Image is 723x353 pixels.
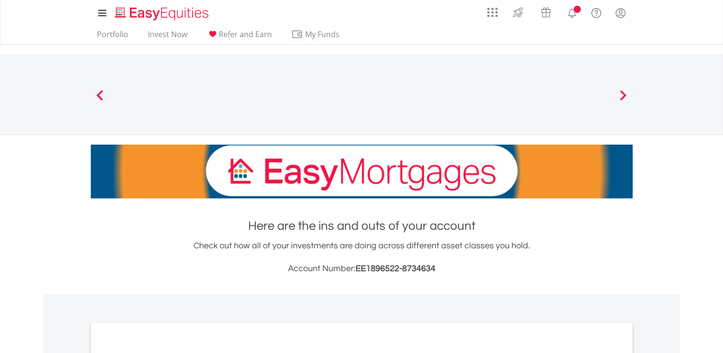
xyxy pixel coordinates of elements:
[356,264,435,273] span: EE1896522-8734634
[91,262,633,275] h3: Account Number:
[487,7,498,18] img: grid-menu-icon.svg
[538,5,554,20] img: vouchers-v2.svg
[93,29,132,44] a: Portfolio
[91,239,633,275] div: Check out how all of your investments are doing across different asset classes you hold.
[532,2,560,20] a: Vouchers
[608,2,633,23] a: My Profile
[560,2,584,21] a: Notifications
[510,5,526,20] img: thrive-v2.svg
[113,6,212,21] img: EasyEquities_Logo.png
[144,29,191,44] a: Invest Now
[91,145,633,198] img: EasyMortage Promotion Banner
[111,2,212,21] a: Home page
[91,217,633,235] h1: Here are the ins and outs of your account
[291,28,354,40] span: My Funds
[481,2,504,18] a: AppsGrid
[219,29,272,39] span: Refer and Earn
[203,29,276,44] a: Refer and Earn
[584,2,608,21] a: FAQ's and Support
